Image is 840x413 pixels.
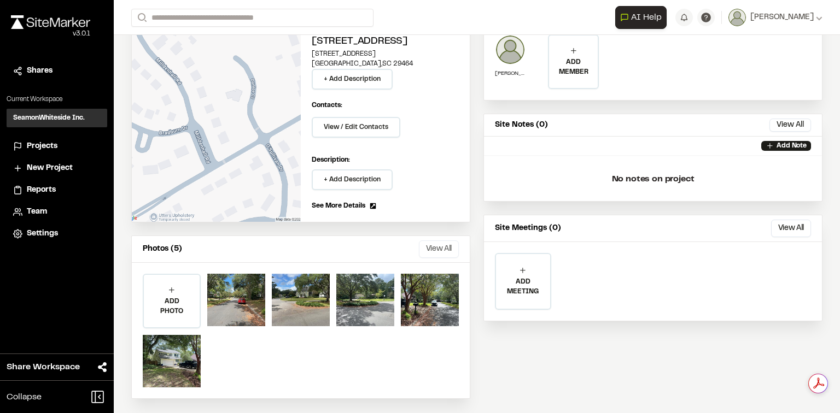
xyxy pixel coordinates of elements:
[771,220,811,237] button: View All
[615,6,671,29] div: Open AI Assistant
[495,69,526,78] p: [PERSON_NAME]
[27,206,47,218] span: Team
[312,59,459,69] p: [GEOGRAPHIC_DATA] , SC 29464
[27,162,73,174] span: New Project
[493,162,813,197] p: No notes on project
[312,201,365,211] span: See More Details
[631,11,662,24] span: AI Help
[495,222,561,234] p: Site Meetings (0)
[27,140,57,152] span: Projects
[13,184,101,196] a: Reports
[312,34,459,49] h2: [STREET_ADDRESS]
[312,69,393,90] button: + Add Description
[13,140,101,152] a: Projects
[11,29,90,39] div: Oh geez...please don't...
[615,6,667,29] button: Open AI Assistant
[312,101,342,110] p: Contacts:
[769,119,811,132] button: View All
[131,9,151,27] button: Search
[495,119,548,131] p: Site Notes (0)
[27,184,56,196] span: Reports
[144,297,200,316] p: ADD PHOTO
[7,391,42,404] span: Collapse
[777,141,807,151] p: Add Note
[728,9,746,26] img: User
[7,95,107,104] p: Current Workspace
[495,34,526,65] img: Joseph Boyatt
[11,15,90,29] img: rebrand.png
[13,228,101,240] a: Settings
[143,243,182,255] p: Photos (5)
[13,113,85,123] h3: SeamonWhiteside Inc.
[13,206,101,218] a: Team
[312,169,393,190] button: + Add Description
[13,65,101,77] a: Shares
[496,277,550,297] p: ADD MEETING
[27,65,52,77] span: Shares
[728,9,822,26] button: [PERSON_NAME]
[312,49,459,59] p: [STREET_ADDRESS]
[13,162,101,174] a: New Project
[549,57,598,77] p: ADD MEMBER
[312,155,459,165] p: Description:
[27,228,58,240] span: Settings
[312,117,400,138] button: View / Edit Contacts
[419,240,459,258] button: View All
[750,11,814,23] span: [PERSON_NAME]
[7,361,80,374] span: Share Workspace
